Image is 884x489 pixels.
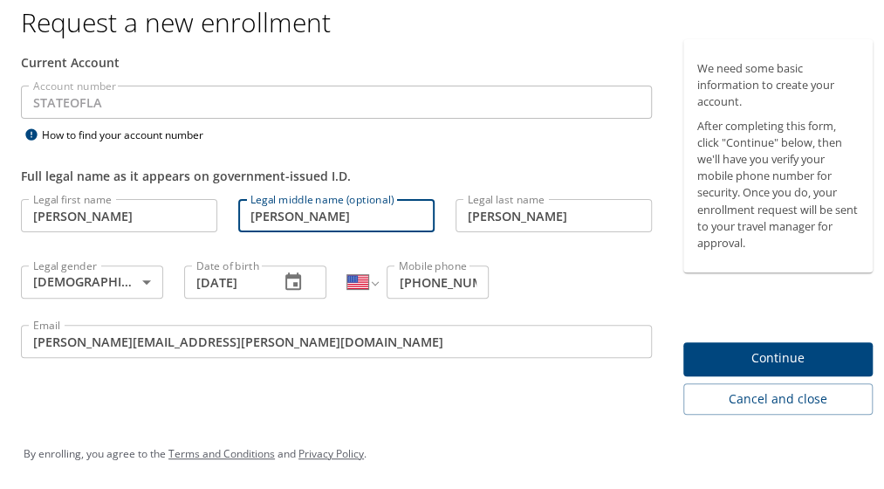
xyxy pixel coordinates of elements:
div: Full legal name as it appears on government-issued I.D. [21,163,652,182]
input: Enter phone number [387,262,489,295]
p: We need some basic information to create your account. [697,57,859,107]
p: After completing this form, click "Continue" below, then we'll have you verify your mobile phone ... [697,114,859,249]
span: Continue [697,344,859,366]
div: How to find your account number [21,121,239,142]
div: By enrolling, you agree to the and . [24,429,874,472]
div: Current Account [21,50,652,68]
a: Privacy Policy [298,443,364,458]
span: Cancel and close [697,385,859,407]
button: Continue [683,339,873,373]
input: MM/DD/YYYY [184,262,265,295]
a: Terms and Conditions [168,443,275,458]
button: Cancel and close [683,380,873,412]
div: [DEMOGRAPHIC_DATA] [21,262,163,295]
